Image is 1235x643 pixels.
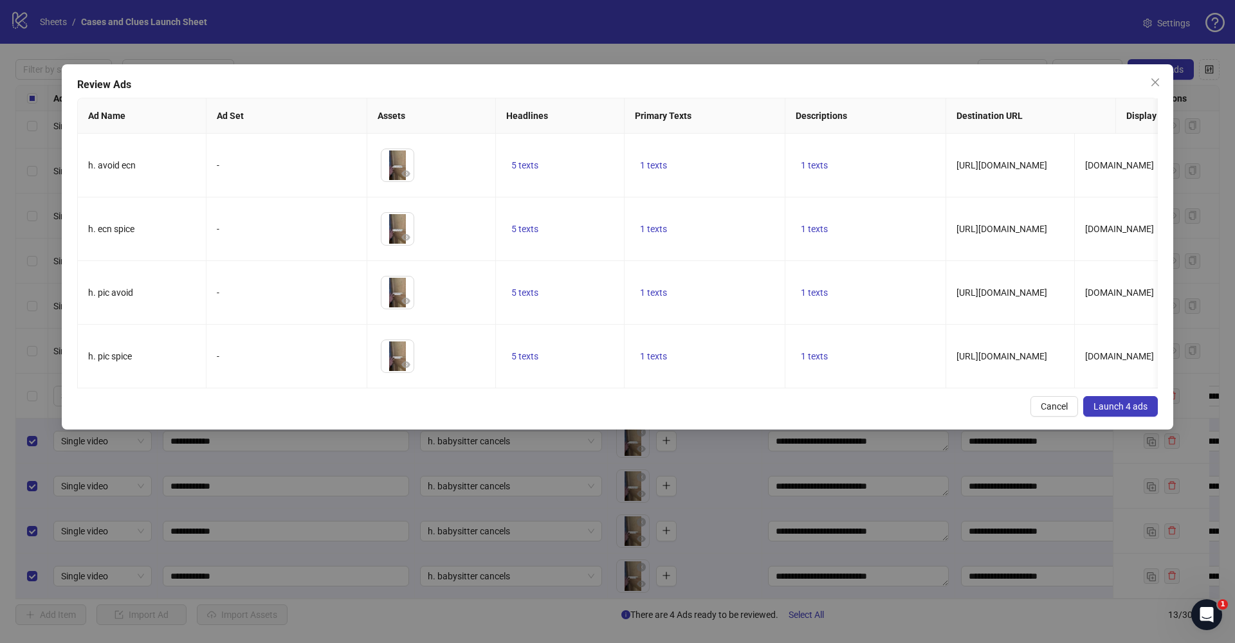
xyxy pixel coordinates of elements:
button: 5 texts [506,158,544,173]
span: Launch 4 ads [1093,401,1148,412]
span: eye [401,169,410,178]
span: close [1150,77,1160,87]
div: - [217,222,356,236]
div: - [217,349,356,363]
button: Preview [398,166,414,181]
button: 5 texts [506,285,544,300]
span: 1 texts [801,351,828,361]
div: - [217,158,356,172]
span: [DOMAIN_NAME] [1085,224,1154,234]
span: 5 texts [511,287,538,298]
button: 1 texts [635,349,672,364]
button: Preview [398,357,414,372]
th: Assets [367,98,496,134]
span: 5 texts [511,160,538,170]
span: 5 texts [511,224,538,234]
button: Preview [398,230,414,245]
span: 1 [1218,599,1228,610]
div: - [217,285,356,300]
span: [DOMAIN_NAME] [1085,351,1154,361]
button: 1 texts [796,221,833,237]
div: Review Ads [77,77,1158,93]
button: Preview [398,293,414,309]
img: Asset 1 [381,213,414,245]
span: [URL][DOMAIN_NAME] [956,224,1047,234]
span: [URL][DOMAIN_NAME] [956,287,1047,298]
th: Ad Name [78,98,206,134]
th: Ad Set [206,98,367,134]
span: 1 texts [640,224,667,234]
button: 1 texts [635,285,672,300]
button: 1 texts [635,221,672,237]
button: 1 texts [635,158,672,173]
button: 1 texts [796,285,833,300]
span: 1 texts [640,351,667,361]
span: 1 texts [640,160,667,170]
th: Descriptions [785,98,946,134]
span: eye [401,360,410,369]
span: 5 texts [511,351,538,361]
span: [URL][DOMAIN_NAME] [956,160,1047,170]
img: Asset 1 [381,149,414,181]
th: Headlines [496,98,625,134]
th: Destination URL [946,98,1116,134]
span: h. avoid ecn [88,160,136,170]
span: eye [401,296,410,305]
span: h. pic avoid [88,287,133,298]
img: Asset 1 [381,340,414,372]
span: [DOMAIN_NAME] [1085,160,1154,170]
button: 5 texts [506,349,544,364]
span: [URL][DOMAIN_NAME] [956,351,1047,361]
span: 1 texts [640,287,667,298]
button: Launch 4 ads [1083,396,1158,417]
span: Cancel [1041,401,1068,412]
img: Asset 1 [381,276,414,309]
span: h. ecn spice [88,224,134,234]
button: 1 texts [796,158,833,173]
button: Close [1145,72,1166,93]
span: eye [401,233,410,242]
th: Primary Texts [625,98,785,134]
button: 1 texts [796,349,833,364]
span: 1 texts [801,224,828,234]
iframe: Intercom live chat [1191,599,1222,630]
span: 1 texts [801,287,828,298]
button: Cancel [1030,396,1078,417]
button: 5 texts [506,221,544,237]
span: [DOMAIN_NAME] [1085,287,1154,298]
span: h. pic spice [88,351,132,361]
span: 1 texts [801,160,828,170]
